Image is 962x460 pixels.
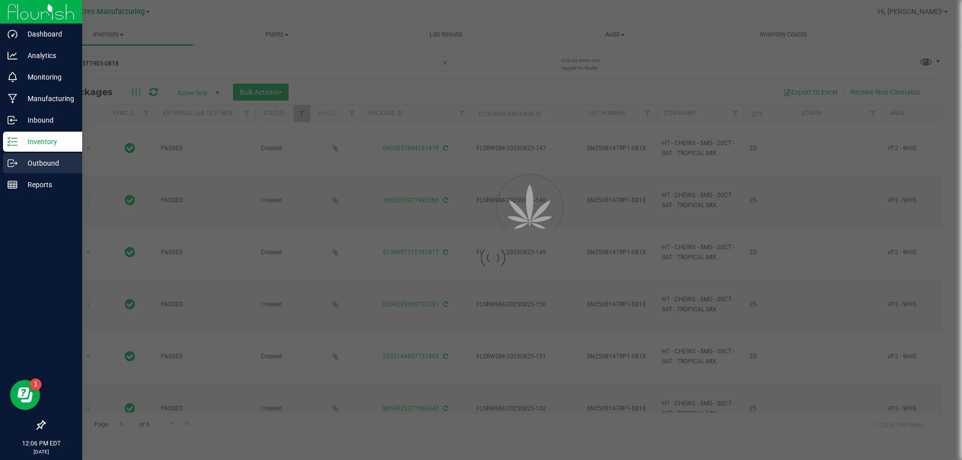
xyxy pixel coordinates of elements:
[10,380,40,410] iframe: Resource center
[18,136,78,148] p: Inventory
[8,180,18,190] inline-svg: Reports
[18,50,78,62] p: Analytics
[8,94,18,104] inline-svg: Manufacturing
[30,378,42,390] iframe: Resource center unread badge
[8,51,18,61] inline-svg: Analytics
[18,93,78,105] p: Manufacturing
[18,157,78,169] p: Outbound
[8,115,18,125] inline-svg: Inbound
[18,71,78,83] p: Monitoring
[5,439,78,448] p: 12:06 PM EDT
[18,114,78,126] p: Inbound
[18,28,78,40] p: Dashboard
[8,137,18,147] inline-svg: Inventory
[8,72,18,82] inline-svg: Monitoring
[8,29,18,39] inline-svg: Dashboard
[18,179,78,191] p: Reports
[8,158,18,168] inline-svg: Outbound
[5,448,78,455] p: [DATE]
